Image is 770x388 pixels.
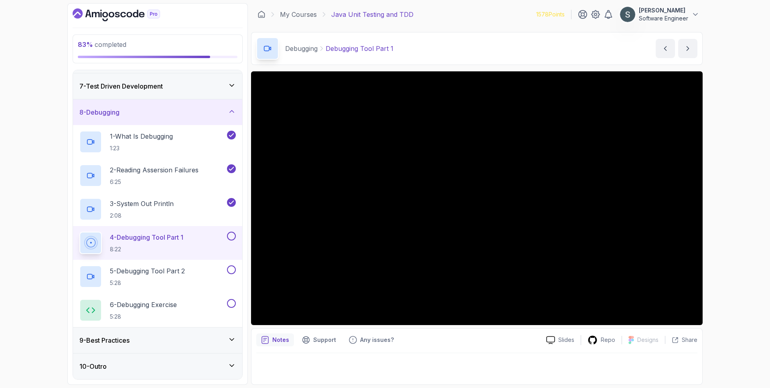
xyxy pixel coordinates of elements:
button: previous content [656,39,675,58]
button: user profile image[PERSON_NAME]Software Engineer [620,6,699,22]
a: Slides [540,336,581,344]
p: 5:28 [110,279,185,287]
p: 1:23 [110,144,173,152]
h3: 8 - Debugging [79,107,120,117]
button: Share [665,336,697,344]
button: 6-Debugging Exercise5:28 [79,299,236,321]
h3: 7 - Test Driven Development [79,81,163,91]
button: 7-Test Driven Development [73,73,242,99]
p: Designs [637,336,659,344]
p: Notes [272,336,289,344]
p: Repo [601,336,615,344]
p: Support [313,336,336,344]
p: Java Unit Testing and TDD [331,10,413,19]
button: 1-What Is Debugging1:23 [79,131,236,153]
button: 9-Best Practices [73,327,242,353]
button: 2-Reading Assersion Failures6:25 [79,164,236,187]
p: 2:08 [110,212,174,220]
a: Repo [581,335,622,345]
p: 8:22 [110,245,183,253]
h3: 9 - Best Practices [79,335,130,345]
span: completed [78,40,126,48]
img: user profile image [620,7,635,22]
p: 2 - Reading Assersion Failures [110,165,199,175]
a: Dashboard [73,8,178,21]
h3: 10 - Outro [79,362,107,371]
button: 3-System Out Println2:08 [79,198,236,220]
span: 83 % [78,40,93,48]
p: Debugging [285,44,318,53]
button: Support button [297,333,341,346]
button: next content [678,39,697,58]
p: Software Engineer [639,14,688,22]
button: 5-Debugging Tool Part 25:28 [79,265,236,288]
p: Any issues? [360,336,394,344]
a: Dashboard [257,10,265,18]
p: 5 - Debugging Tool Part 2 [110,266,185,276]
p: Debugging Tool Part 1 [326,44,393,53]
button: 4-Debugging Tool Part 18:22 [79,232,236,254]
p: 3 - System Out Println [110,199,174,208]
button: Feedback button [344,333,399,346]
p: 1578 Points [536,10,565,18]
p: 1 - What Is Debugging [110,131,173,141]
p: Share [682,336,697,344]
button: notes button [256,333,294,346]
p: Slides [558,336,574,344]
p: 5:28 [110,313,177,321]
iframe: 4 - Debugging Tool Part 1 [251,71,703,325]
button: 10-Outro [73,354,242,379]
p: [PERSON_NAME] [639,6,688,14]
p: 4 - Debugging Tool Part 1 [110,232,183,242]
p: 6 - Debugging Exercise [110,300,177,309]
button: 8-Debugging [73,99,242,125]
p: 6:25 [110,178,199,186]
a: My Courses [280,10,317,19]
